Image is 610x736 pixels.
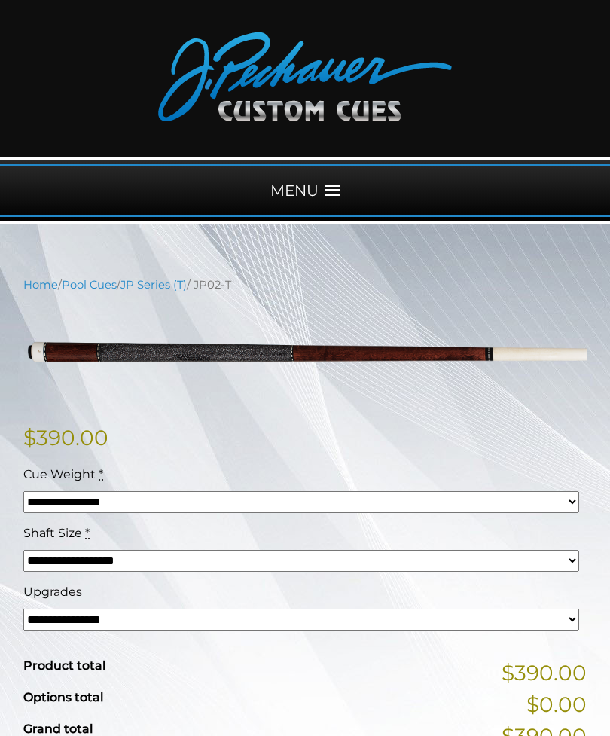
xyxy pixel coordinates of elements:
[23,526,82,540] span: Shaft Size
[23,278,58,292] a: Home
[158,32,452,121] img: Pechauer Custom Cues
[85,526,90,540] abbr: required
[23,425,36,450] span: $
[23,722,93,736] span: Grand total
[23,425,108,450] bdi: 390.00
[99,467,103,481] abbr: required
[526,689,587,720] span: $0.00
[120,278,187,292] a: JP Series (T)
[502,657,587,689] span: $390.00
[23,276,587,293] nav: Breadcrumb
[23,304,587,398] img: jp02-T.png
[23,467,96,481] span: Cue Weight
[62,278,117,292] a: Pool Cues
[23,690,103,704] span: Options total
[23,585,82,599] span: Upgrades
[23,658,105,673] span: Product total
